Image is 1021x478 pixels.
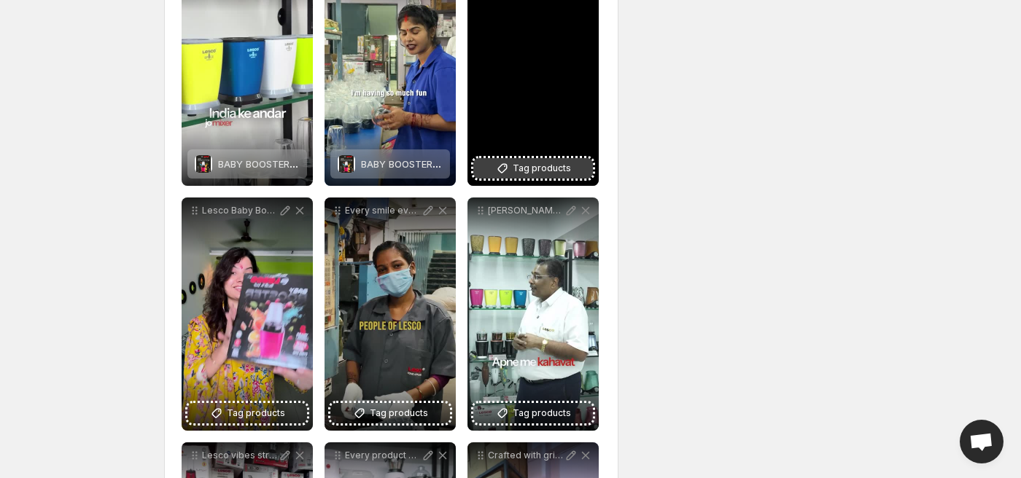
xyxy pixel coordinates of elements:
span: Tag products [513,161,571,176]
div: [PERSON_NAME] Managing Director of Lesco has been at the heart of the mixer industrys evolution F... [467,197,599,431]
p: [PERSON_NAME] Managing Director of Lesco has been at the heart of the mixer industrys evolution F... [488,205,564,216]
p: Every smile every effort every detail thats the heart of [PERSON_NAME] Mixer Workers Trending Peo... [345,205,421,216]
span: BABY BOOSTER 500 [PERSON_NAME] WITH 2 PC BULLET JARS COPPER MOTOR [218,158,582,170]
button: Tag products [187,403,307,423]
div: Every smile every effort every detail thats the heart of [PERSON_NAME] Mixer Workers Trending Peo... [325,197,456,431]
p: Every product has a story Ours begins with care [345,450,421,461]
span: Tag products [227,406,285,420]
div: Lesco Baby Booster lescohomeappliances 500 [PERSON_NAME] Powerful Motor 2 Years Motor Warranty RP... [182,197,313,431]
button: Tag products [330,403,450,423]
a: Open chat [960,420,1003,463]
span: Tag products [513,406,571,420]
span: Tag products [370,406,428,420]
button: Tag products [473,158,593,179]
button: Tag products [473,403,593,423]
p: Crafted with grit carried with swag thats Lesco [488,450,564,461]
p: Lesco vibes straight from the mill [202,450,278,461]
p: Lesco Baby Booster lescohomeappliances 500 [PERSON_NAME] Powerful Motor 2 Years Motor Warranty RP... [202,205,278,216]
span: BABY BOOSTER 500 [PERSON_NAME] WITH 2 PC BULLET JARS COPPER MOTOR [361,158,725,170]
